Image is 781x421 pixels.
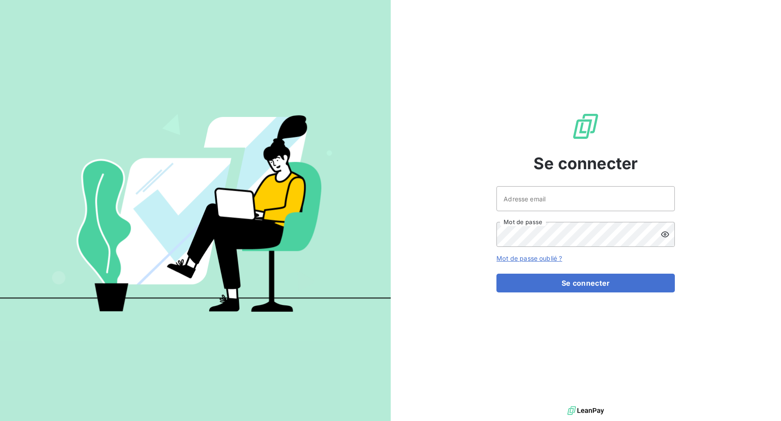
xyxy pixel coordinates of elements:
[496,186,675,211] input: placeholder
[496,274,675,292] button: Se connecter
[567,404,604,417] img: logo
[571,112,600,141] img: Logo LeanPay
[533,151,638,175] span: Se connecter
[496,254,562,262] a: Mot de passe oublié ?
